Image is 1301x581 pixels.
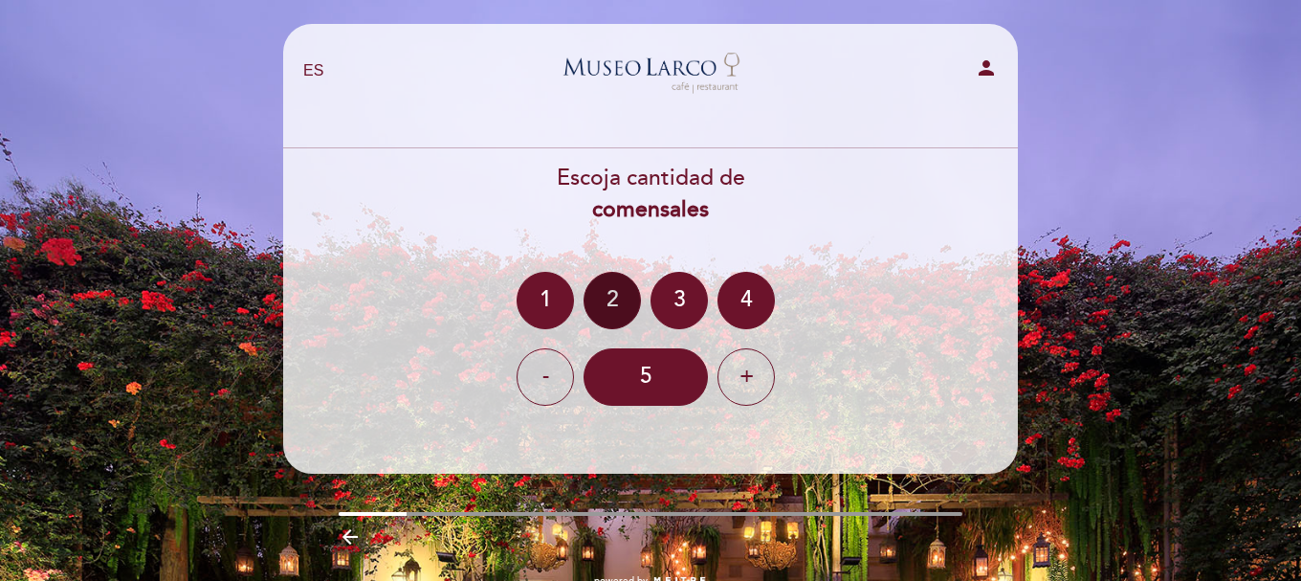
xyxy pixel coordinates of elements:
a: Museo [PERSON_NAME][GEOGRAPHIC_DATA] - Restaurant [531,45,770,98]
div: 1 [517,272,574,329]
div: 5 [584,348,708,406]
b: comensales [592,196,709,223]
div: 4 [717,272,775,329]
div: Escoja cantidad de [282,163,1019,226]
i: arrow_backward [339,525,362,548]
div: - [517,348,574,406]
div: 3 [650,272,708,329]
div: 2 [584,272,641,329]
i: person [975,56,998,79]
div: + [717,348,775,406]
button: person [975,56,998,86]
